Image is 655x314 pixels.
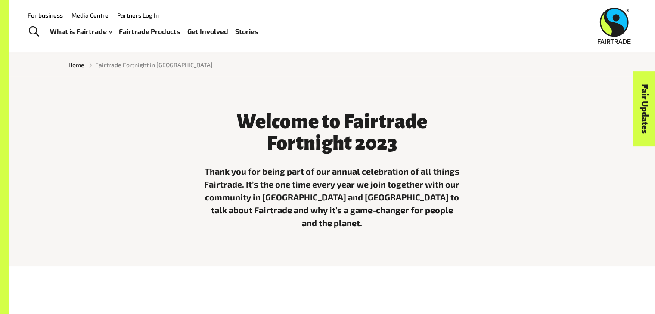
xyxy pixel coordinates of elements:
[203,165,461,229] p: Thank you for being part of our annual celebration of all things Fairtrade. It’s the one time eve...
[23,21,44,43] a: Toggle Search
[95,60,213,69] span: Fairtrade Fortnight in [GEOGRAPHIC_DATA]
[50,25,112,38] a: What is Fairtrade
[68,60,84,69] a: Home
[119,25,180,38] a: Fairtrade Products
[71,12,109,19] a: Media Centre
[598,8,631,44] img: Fairtrade Australia New Zealand logo
[117,12,159,19] a: Partners Log In
[187,25,228,38] a: Get Involved
[235,25,258,38] a: Stories
[28,12,63,19] a: For business
[203,111,461,154] h3: Welcome to Fairtrade Fortnight 2023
